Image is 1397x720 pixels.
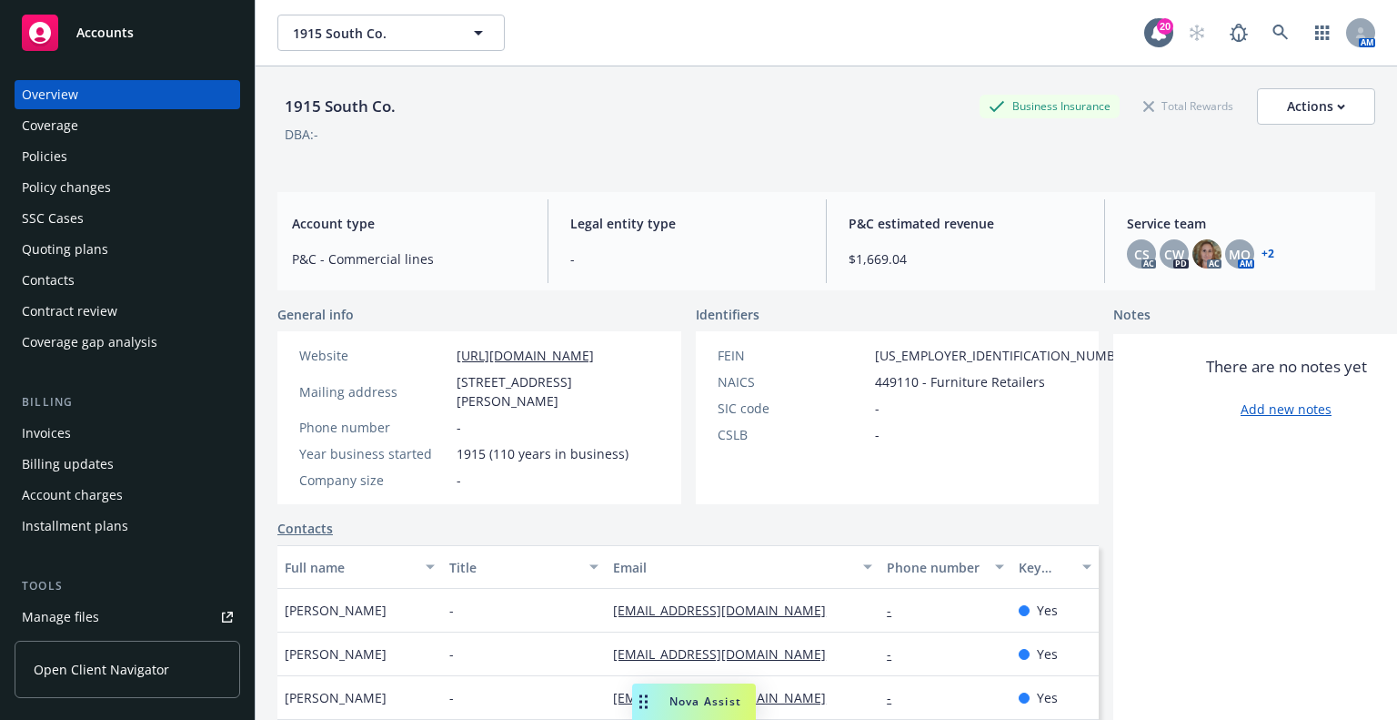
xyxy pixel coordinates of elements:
[285,558,415,577] div: Full name
[15,266,240,295] a: Contacts
[718,399,868,418] div: SIC code
[1157,18,1173,35] div: 20
[277,305,354,324] span: General info
[613,645,840,663] a: [EMAIL_ADDRESS][DOMAIN_NAME]
[449,688,454,707] span: -
[1037,644,1058,664] span: Yes
[22,603,99,632] div: Manage files
[15,173,240,202] a: Policy changes
[887,602,906,619] a: -
[15,142,240,171] a: Policies
[879,545,1010,589] button: Phone number
[442,545,607,589] button: Title
[669,694,741,709] span: Nova Assist
[449,558,579,577] div: Title
[1241,400,1332,419] a: Add new notes
[1179,15,1215,51] a: Start snowing
[875,399,879,418] span: -
[292,214,526,233] span: Account type
[15,204,240,233] a: SSC Cases
[15,7,240,58] a: Accounts
[1127,214,1361,233] span: Service team
[570,249,804,269] span: -
[1192,239,1221,269] img: photo
[887,689,906,706] a: -
[696,305,759,324] span: Identifiers
[22,111,78,140] div: Coverage
[1134,245,1150,264] span: CS
[887,645,906,663] a: -
[299,444,449,463] div: Year business started
[15,393,240,411] div: Billing
[849,249,1082,269] span: $1,669.04
[22,204,84,233] div: SSC Cases
[1221,15,1257,51] a: Report a Bug
[15,481,240,510] a: Account charges
[457,418,461,437] span: -
[299,346,449,365] div: Website
[613,558,852,577] div: Email
[457,372,659,411] span: [STREET_ADDRESS][PERSON_NAME]
[299,382,449,401] div: Mailing address
[449,601,454,620] span: -
[1304,15,1341,51] a: Switch app
[293,24,450,43] span: 1915 South Co.
[980,95,1120,117] div: Business Insurance
[1113,305,1151,327] span: Notes
[22,142,67,171] div: Policies
[1287,89,1345,124] div: Actions
[15,419,240,448] a: Invoices
[449,644,454,664] span: -
[457,444,628,463] span: 1915 (110 years in business)
[22,80,78,109] div: Overview
[15,235,240,264] a: Quoting plans
[1164,245,1184,264] span: CW
[718,425,868,444] div: CSLB
[285,644,387,664] span: [PERSON_NAME]
[1229,245,1251,264] span: MQ
[285,688,387,707] span: [PERSON_NAME]
[1011,545,1099,589] button: Key contact
[875,425,879,444] span: -
[457,471,461,490] span: -
[299,471,449,490] div: Company size
[632,684,655,720] div: Drag to move
[277,95,403,118] div: 1915 South Co.
[718,372,868,391] div: NAICS
[849,214,1082,233] span: P&C estimated revenue
[1037,601,1058,620] span: Yes
[1261,248,1274,259] a: +2
[285,601,387,620] span: [PERSON_NAME]
[15,512,240,541] a: Installment plans
[22,297,117,326] div: Contract review
[1134,95,1242,117] div: Total Rewards
[613,689,840,706] a: [EMAIL_ADDRESS][DOMAIN_NAME]
[22,481,123,510] div: Account charges
[277,519,333,538] a: Contacts
[22,328,157,357] div: Coverage gap analysis
[15,328,240,357] a: Coverage gap analysis
[15,111,240,140] a: Coverage
[285,125,318,144] div: DBA: -
[76,25,134,40] span: Accounts
[15,577,240,595] div: Tools
[887,558,983,577] div: Phone number
[1037,688,1058,707] span: Yes
[22,512,128,541] div: Installment plans
[34,660,169,679] span: Open Client Navigator
[22,173,111,202] div: Policy changes
[15,603,240,632] a: Manage files
[718,346,868,365] div: FEIN
[299,418,449,437] div: Phone number
[15,297,240,326] a: Contract review
[613,602,840,619] a: [EMAIL_ADDRESS][DOMAIN_NAME]
[22,235,108,264] div: Quoting plans
[22,450,114,479] div: Billing updates
[1206,356,1367,378] span: There are no notes yet
[1019,558,1071,577] div: Key contact
[1257,88,1375,125] button: Actions
[292,249,526,269] span: P&C - Commercial lines
[277,545,442,589] button: Full name
[570,214,804,233] span: Legal entity type
[875,372,1045,391] span: 449110 - Furniture Retailers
